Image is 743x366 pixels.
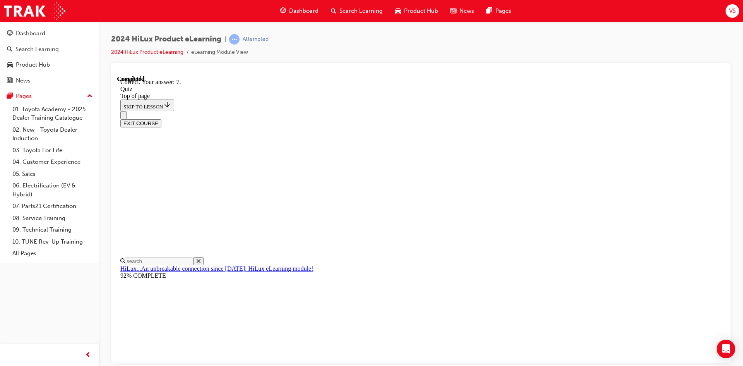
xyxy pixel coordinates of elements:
button: Pages [3,89,96,103]
span: pages-icon [7,93,13,100]
span: VS [729,7,736,15]
div: Open Intercom Messenger [717,340,735,358]
button: EXIT COURSE [3,44,44,52]
span: car-icon [395,6,401,16]
a: 05. Sales [9,168,96,180]
span: Search Learning [339,7,383,15]
a: Search Learning [3,42,96,57]
span: guage-icon [280,6,286,16]
div: Pages [16,92,32,101]
div: Top of page [3,17,604,24]
span: learningRecordVerb_ATTEMPT-icon [229,34,240,45]
a: HiLux...An unbreakable connection since [DATE]: HiLux eLearning module! [3,190,196,196]
span: SKIP TO LESSON [6,28,54,34]
li: eLearning Module View [191,48,248,57]
div: Product Hub [16,60,50,69]
a: 09. Technical Training [9,224,96,236]
a: News [3,74,96,88]
button: VS [726,4,739,18]
img: Trak [4,2,65,20]
a: All Pages [9,247,96,259]
span: News [459,7,474,15]
a: guage-iconDashboard [274,3,325,19]
a: car-iconProduct Hub [389,3,444,19]
a: 06. Electrification (EV & Hybrid) [9,180,96,200]
span: news-icon [450,6,456,16]
div: Quiz [3,10,604,17]
div: 92% COMPLETE [3,197,604,204]
button: DashboardSearch LearningProduct HubNews [3,25,96,89]
a: 04. Customer Experience [9,156,96,168]
div: Correct. Your answer: 7. [3,3,604,10]
a: 10. TUNE Rev-Up Training [9,236,96,248]
button: Close search menu [76,182,86,190]
span: search-icon [331,6,336,16]
a: search-iconSearch Learning [325,3,389,19]
span: 2024 HiLux Product eLearning [111,35,221,44]
a: pages-iconPages [480,3,517,19]
a: Dashboard [3,26,96,41]
a: news-iconNews [444,3,480,19]
span: Pages [495,7,511,15]
div: Dashboard [16,29,45,38]
a: 08. Service Training [9,212,96,224]
span: up-icon [87,91,92,101]
span: Dashboard [289,7,318,15]
a: 07. Parts21 Certification [9,200,96,212]
span: guage-icon [7,30,13,37]
span: | [224,35,226,44]
a: 01. Toyota Academy - 2025 Dealer Training Catalogue [9,103,96,124]
a: 02. New - Toyota Dealer Induction [9,124,96,144]
a: Product Hub [3,58,96,72]
span: search-icon [7,46,12,53]
span: prev-icon [85,351,91,360]
span: Product Hub [404,7,438,15]
span: car-icon [7,62,13,69]
div: Attempted [243,36,269,43]
div: News [16,76,31,85]
input: Search [8,182,76,190]
button: Close navigation menu [3,36,9,44]
a: 03. Toyota For Life [9,144,96,156]
span: news-icon [7,77,13,84]
a: 2024 HiLux Product eLearning [111,49,183,55]
span: pages-icon [486,6,492,16]
button: SKIP TO LESSON [3,24,57,36]
div: Search Learning [15,45,59,54]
